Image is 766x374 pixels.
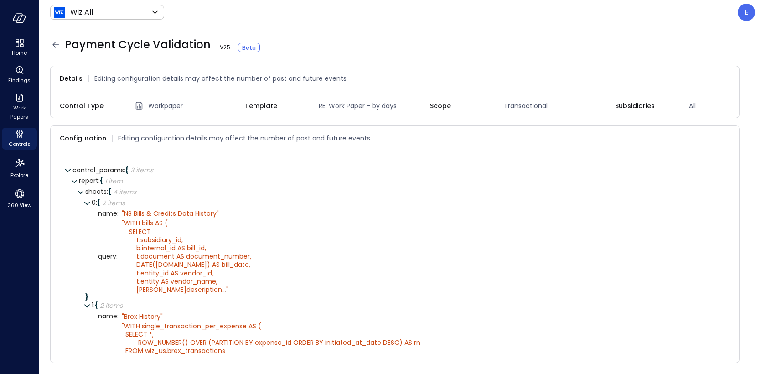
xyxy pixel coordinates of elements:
span: { [100,176,103,185]
span: query [98,253,119,260]
span: Transactional [500,101,615,111]
div: Controls [2,128,37,150]
span: : [107,187,108,196]
span: : [116,252,118,261]
span: name [98,210,119,217]
span: RE: Work Paper - by days [315,101,430,111]
span: report [79,176,100,185]
span: Controls [9,140,31,149]
span: { [125,166,129,175]
span: : [93,301,95,310]
div: } [85,294,724,300]
span: : [98,176,100,185]
span: Editing configuration details may affect the number of past and future events. [94,73,348,83]
span: V 25 [216,43,234,52]
span: Details [60,73,83,83]
span: Work Papers [5,103,33,121]
span: : [96,198,97,207]
span: Editing configuration details may affect the number of past and future events [118,133,370,143]
span: name [98,313,119,320]
span: sheets [85,187,108,196]
div: Explore [2,155,37,181]
span: 1 [92,301,95,310]
div: 3 items [130,167,153,173]
span: control_params [72,166,125,175]
div: 360 View [2,186,37,211]
span: { [97,198,100,207]
span: Scope [430,101,489,111]
span: Findings [8,76,31,85]
span: WITH bills AS ( SELECT t.subsidiary_id, b.internal_id AS bill_id, t.document AS document_number, ... [122,218,251,294]
span: [ [108,187,111,196]
div: " NS Bills & Credits Data History" [122,209,219,218]
span: Subsidiaries [615,101,674,111]
div: 4 items [113,189,136,195]
p: Wiz All [70,7,93,18]
img: Icon [54,7,65,18]
span: Payment Cycle Validation [65,37,260,52]
span: ... [222,285,226,294]
div: " " [122,219,251,294]
span: Home [12,48,27,57]
div: 2 items [102,200,125,206]
span: : [117,209,119,218]
p: E [745,7,749,18]
div: 1 item [105,178,123,184]
div: Home [2,36,37,58]
span: { [95,301,98,310]
div: 2 items [100,302,123,309]
span: Beta [242,43,256,52]
span: : [124,166,125,175]
div: Findings [2,64,37,86]
span: Explore [10,171,28,180]
span: 0 [92,198,97,207]
div: Work Papers [2,91,37,122]
span: : [117,312,119,321]
div: " Brex History" [122,312,163,321]
div: Eleanor Yehudai [738,4,755,21]
span: Configuration [60,133,106,143]
span: : [116,354,118,364]
span: 360 View [8,201,31,210]
div: Workpaper [134,100,245,111]
span: Template [245,101,304,111]
span: Control Type [60,101,119,111]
